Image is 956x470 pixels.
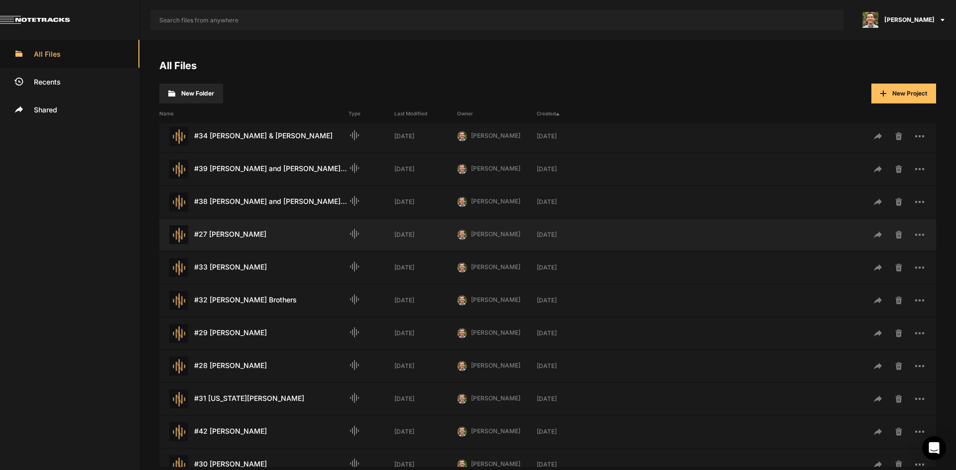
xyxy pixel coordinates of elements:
div: #29 [PERSON_NAME] [159,324,349,343]
div: [DATE] [394,197,457,206]
button: New Folder [159,84,223,103]
span: [PERSON_NAME] [471,296,520,303]
div: Open Intercom Messenger [922,436,946,460]
img: star-track.png [169,389,188,408]
div: [DATE] [394,263,457,272]
img: 424769395311cb87e8bb3f69157a6d24 [457,295,467,305]
span: [PERSON_NAME] [471,329,520,336]
span: [PERSON_NAME] [884,15,935,24]
div: [DATE] [394,132,457,141]
div: #38 [PERSON_NAME] and [PERSON_NAME] PT. 1 [159,192,349,211]
img: 424769395311cb87e8bb3f69157a6d24 [457,361,467,371]
span: [PERSON_NAME] [471,132,520,139]
div: #34 [PERSON_NAME] & [PERSON_NAME] [159,127,349,146]
img: star-track.png [169,160,188,179]
div: [DATE] [537,230,599,239]
span: [PERSON_NAME] [471,460,520,468]
div: #32 [PERSON_NAME] Brothers [159,291,349,310]
mat-icon: Audio [349,293,360,305]
img: 424769395311cb87e8bb3f69157a6d24 [457,427,467,437]
img: 424769395311cb87e8bb3f69157a6d24 [457,131,467,141]
span: [PERSON_NAME] [471,263,520,271]
span: [PERSON_NAME] [471,165,520,172]
div: #31 [US_STATE][PERSON_NAME] [159,389,349,408]
mat-icon: Audio [349,392,360,404]
div: #39 [PERSON_NAME] and [PERSON_NAME] PT. 2 [159,160,349,179]
div: [DATE] [537,165,599,174]
span: [PERSON_NAME] [471,230,520,238]
img: 424769395311cb87e8bb3f69157a6d24 [457,460,467,470]
div: Owner [457,110,537,117]
span: [PERSON_NAME] [471,394,520,402]
mat-icon: Audio [349,129,360,141]
img: 424769395311cb87e8bb3f69157a6d24 [457,197,467,207]
div: [DATE] [394,362,457,371]
mat-icon: Audio [349,228,360,240]
input: Search files from anywhere [150,10,843,30]
img: star-track.png [169,192,188,211]
div: [DATE] [537,197,599,206]
div: [DATE] [394,460,457,469]
span: [PERSON_NAME] [471,362,520,369]
mat-icon: Audio [349,261,360,273]
img: 424769395311cb87e8bb3f69157a6d24 [457,230,467,240]
div: [DATE] [537,362,599,371]
div: [DATE] [537,329,599,338]
div: Name [159,110,349,117]
img: star-track.png [169,291,188,310]
mat-icon: Audio [349,195,360,207]
div: [DATE] [394,329,457,338]
img: 424769395311cb87e8bb3f69157a6d24 [457,394,467,404]
div: [DATE] [394,296,457,305]
img: star-track.png [169,127,188,146]
div: [DATE] [394,165,457,174]
div: [DATE] [537,460,599,469]
div: Type [349,110,394,117]
mat-icon: Audio [349,359,360,371]
div: #28 [PERSON_NAME] [159,357,349,376]
div: [DATE] [537,427,599,436]
span: New Project [892,90,927,97]
span: [PERSON_NAME] [471,197,520,205]
div: [DATE] [537,394,599,403]
img: star-track.png [169,324,188,343]
div: [DATE] [537,296,599,305]
div: Created [537,110,599,117]
button: New Project [871,84,936,103]
div: [DATE] [537,132,599,141]
img: 424769395311cb87e8bb3f69157a6d24 [457,263,467,273]
img: star-track.png [169,225,188,244]
mat-icon: Audio [349,458,360,470]
img: 424769395311cb87e8bb3f69157a6d24 [457,164,467,174]
span: [PERSON_NAME] [471,427,520,435]
img: star-track.png [169,258,188,277]
img: 424769395311cb87e8bb3f69157a6d24 [457,328,467,338]
mat-icon: Audio [349,162,360,174]
div: [DATE] [394,427,457,436]
img: 424769395311cb87e8bb3f69157a6d24 [862,12,878,28]
img: star-track.png [169,357,188,376]
div: #27 [PERSON_NAME] [159,225,349,244]
a: All Files [159,60,197,72]
div: [DATE] [394,394,457,403]
mat-icon: Audio [349,425,360,437]
mat-icon: Audio [349,326,360,338]
img: star-track.png [169,422,188,441]
div: [DATE] [537,263,599,272]
div: Last Modified [394,110,457,117]
div: #42 [PERSON_NAME] [159,422,349,441]
div: [DATE] [394,230,457,239]
div: #33 [PERSON_NAME] [159,258,349,277]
